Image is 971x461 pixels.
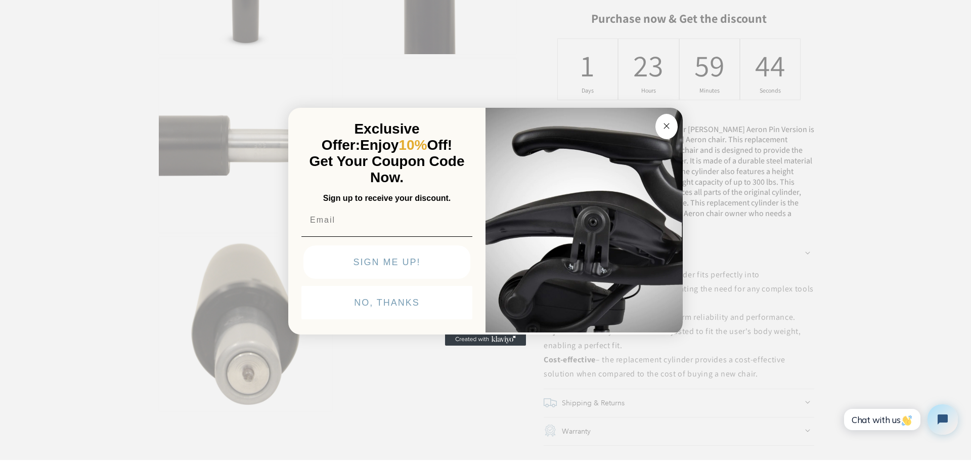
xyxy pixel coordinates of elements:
span: Get Your Coupon Code Now. [310,153,465,185]
button: SIGN ME UP! [303,245,470,279]
span: 10% [399,137,427,153]
button: Close dialog [655,114,678,139]
img: underline [301,236,472,237]
iframe: Tidio Chat [833,396,966,443]
button: NO, THANKS [301,286,472,319]
span: Exclusive Offer: [322,121,420,153]
span: Sign up to receive your discount. [323,194,451,202]
span: Enjoy Off! [360,137,452,153]
input: Email [301,210,472,230]
a: Created with Klaviyo - opens in a new tab [445,333,526,346]
img: 92d77583-a095-41f6-84e7-858462e0427a.jpeg [485,106,683,332]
